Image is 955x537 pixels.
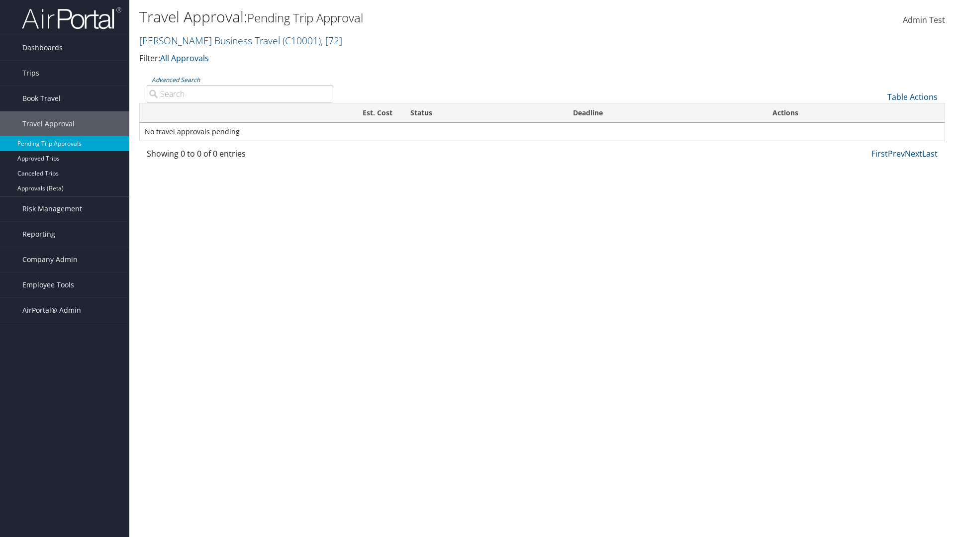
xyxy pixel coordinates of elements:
a: Next [905,148,922,159]
span: Trips [22,61,39,86]
span: Reporting [22,222,55,247]
a: Last [922,148,938,159]
h1: Travel Approval: [139,6,676,27]
span: Company Admin [22,247,78,272]
th: Est. Cost: activate to sort column ascending [202,103,401,123]
a: First [871,148,888,159]
span: Travel Approval [22,111,75,136]
div: Showing 0 to 0 of 0 entries [147,148,333,165]
span: , [ 72 ] [321,34,342,47]
a: Table Actions [887,91,938,102]
td: No travel approvals pending [140,123,945,141]
a: Admin Test [903,5,945,36]
span: Employee Tools [22,272,74,297]
a: [PERSON_NAME] Business Travel [139,34,342,47]
span: Dashboards [22,35,63,60]
th: Status: activate to sort column ascending [401,103,564,123]
a: Advanced Search [152,76,200,84]
span: ( C10001 ) [283,34,321,47]
span: Risk Management [22,196,82,221]
a: All Approvals [160,53,209,64]
span: AirPortal® Admin [22,298,81,323]
p: Filter: [139,52,676,65]
span: Admin Test [903,14,945,25]
th: Actions [764,103,945,123]
th: Deadline: activate to sort column descending [564,103,763,123]
span: Book Travel [22,86,61,111]
small: Pending Trip Approval [247,9,363,26]
img: airportal-logo.png [22,6,121,30]
a: Prev [888,148,905,159]
input: Advanced Search [147,85,333,103]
